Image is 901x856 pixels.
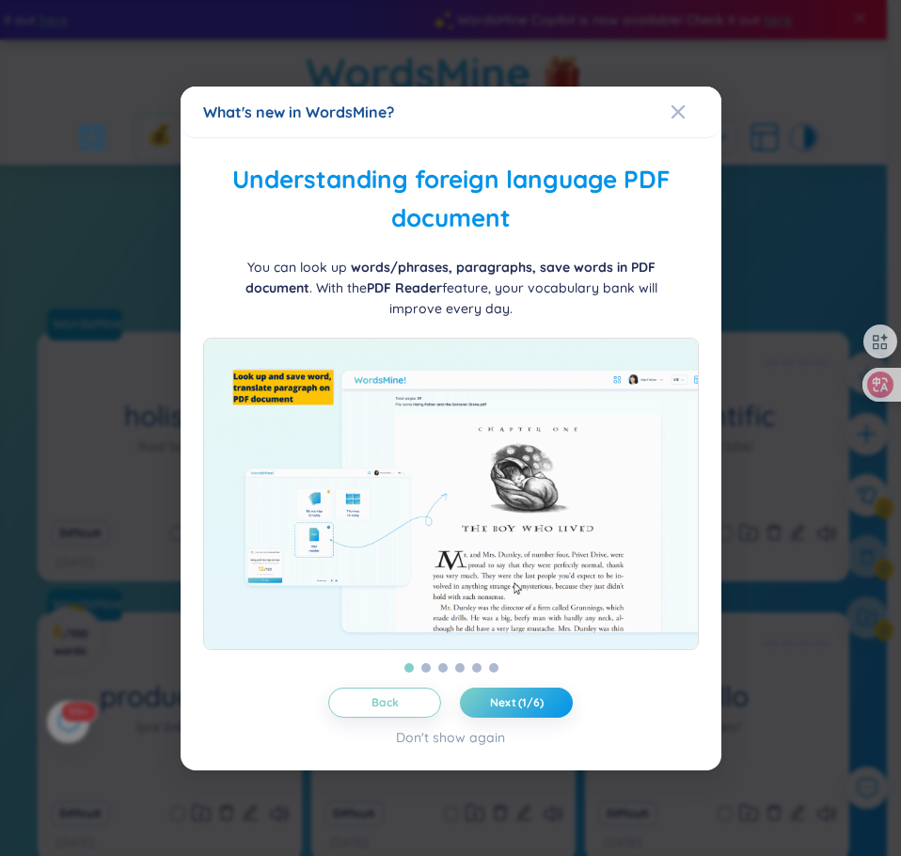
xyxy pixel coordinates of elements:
[328,688,441,718] button: Back
[455,663,465,673] button: 4
[404,663,414,673] button: 1
[396,727,505,748] div: Don't show again
[203,161,699,238] h2: Understanding foreign language PDF document
[366,278,441,295] b: PDF Reader
[203,102,699,122] div: What's new in WordsMine?
[421,663,431,673] button: 2
[460,688,573,718] button: Next (1/6)
[245,258,655,295] b: words/phrases, paragraphs, save words in PDF document
[472,663,482,673] button: 5
[438,663,448,673] button: 3
[490,695,544,710] span: Next (1/6)
[489,663,498,673] button: 6
[245,258,656,316] span: You can look up . With the feature, your vocabulary bank will improve every day.
[371,695,399,710] span: Back
[670,87,720,137] button: Close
